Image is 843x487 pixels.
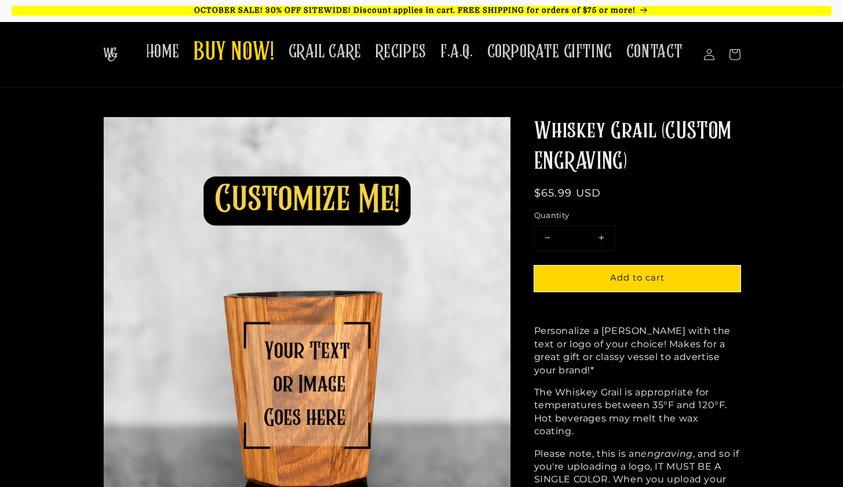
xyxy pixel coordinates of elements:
[289,41,362,63] span: GRAIL CARE
[282,34,368,70] a: GRAIL CARE
[619,34,690,70] a: CONTACT
[534,387,728,437] span: The Whiskey Grail is appropriate for temperatures between 35°F and 120°F. Hot beverages may melt ...
[433,34,480,70] a: F.A.Q.
[139,34,187,70] a: HOME
[480,34,619,70] a: CORPORATE GIFTING
[534,325,740,377] p: Personalize a [PERSON_NAME] with the text or logo of your choice! Makes for a great gift or class...
[12,6,831,16] p: OCTOBER SALE! 30% OFF SITEWIDE! Discount applies in cart. FREE SHIPPING for orders of $75 or more!
[187,30,282,76] a: BUY NOW!
[146,41,180,63] span: HOME
[534,117,740,177] h1: Whiskey Grail (CUSTOM ENGRAVING)
[194,37,275,69] span: BUY NOW!
[487,41,612,63] span: CORPORATE GIFTING
[626,41,683,63] span: CONTACT
[368,34,433,70] a: RECIPES
[103,48,118,61] img: The Whiskey Grail
[610,272,665,283] span: Add to cart
[641,448,692,459] em: engraving
[534,210,740,221] label: Quantity
[375,41,426,63] span: RECIPES
[534,187,601,199] span: $65.99 USD
[534,266,740,292] button: Add to cart
[440,41,473,63] span: F.A.Q.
